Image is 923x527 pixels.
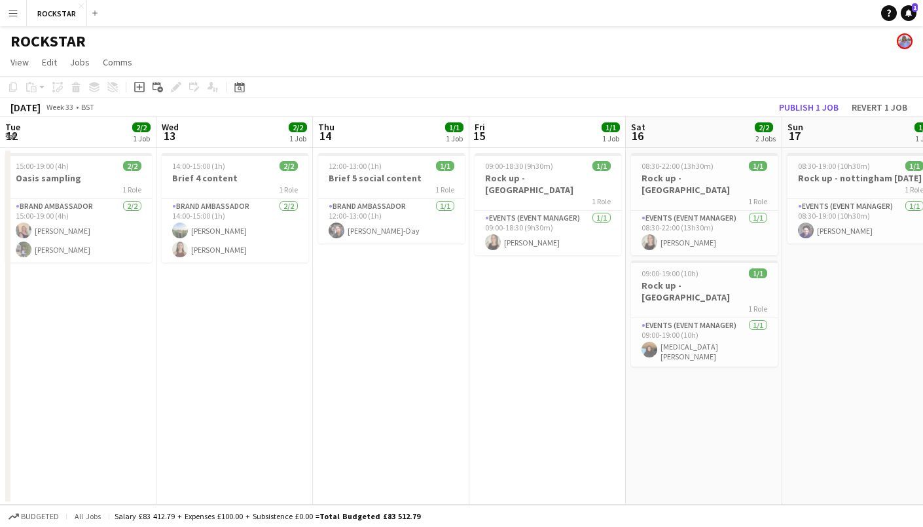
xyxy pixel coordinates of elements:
a: Jobs [65,54,95,71]
a: View [5,54,34,71]
span: 1/1 [749,268,767,278]
app-card-role: Events (Event Manager)1/108:30-22:00 (13h30m)[PERSON_NAME] [631,211,778,255]
div: 1 Job [446,134,463,143]
span: 08:30-19:00 (10h30m) [798,161,870,171]
span: Thu [318,121,335,133]
span: Sun [787,121,803,133]
span: 2/2 [755,122,773,132]
span: 1 Role [748,196,767,206]
span: 2/2 [280,161,298,171]
h3: Brief 4 content [162,172,308,184]
span: 17 [786,128,803,143]
span: 15:00-19:00 (4h) [16,161,69,171]
a: Edit [37,54,62,71]
app-card-role: Events (Event Manager)1/109:00-19:00 (10h)[MEDICAL_DATA][PERSON_NAME] [631,318,778,367]
div: 1 Job [602,134,619,143]
span: All jobs [72,511,103,521]
span: 1/1 [445,122,463,132]
span: 12 [3,128,20,143]
span: Wed [162,121,179,133]
button: ROCKSTAR [27,1,87,26]
span: 09:00-18:30 (9h30m) [485,161,553,171]
a: Comms [98,54,137,71]
h3: Oasis sampling [5,172,152,184]
span: Budgeted [21,512,59,521]
app-job-card: 09:00-18:30 (9h30m)1/1Rock up -[GEOGRAPHIC_DATA]1 RoleEvents (Event Manager)1/109:00-18:30 (9h30m... [475,153,621,255]
span: 14:00-15:00 (1h) [172,161,225,171]
span: 2/2 [289,122,307,132]
div: BST [81,102,94,112]
app-card-role: Brand Ambassador2/214:00-15:00 (1h)[PERSON_NAME][PERSON_NAME] [162,199,308,263]
span: 09:00-19:00 (10h) [642,268,698,278]
span: 16 [629,128,645,143]
span: 1/1 [749,161,767,171]
span: 1/1 [602,122,620,132]
div: 1 Job [133,134,150,143]
h1: ROCKSTAR [10,31,86,51]
span: 14 [316,128,335,143]
app-job-card: 14:00-15:00 (1h)2/2Brief 4 content1 RoleBrand Ambassador2/214:00-15:00 (1h)[PERSON_NAME][PERSON_N... [162,153,308,263]
span: Total Budgeted £83 512.79 [319,511,420,521]
app-job-card: 09:00-19:00 (10h)1/1Rock up - [GEOGRAPHIC_DATA]1 RoleEvents (Event Manager)1/109:00-19:00 (10h)[M... [631,261,778,367]
span: View [10,56,29,68]
span: 12:00-13:00 (1h) [329,161,382,171]
span: 1 Role [279,185,298,194]
a: 1 [901,5,916,21]
app-user-avatar: Lucy Hillier [897,33,913,49]
span: Edit [42,56,57,68]
div: [DATE] [10,101,41,114]
span: 1 Role [748,304,767,314]
span: 13 [160,128,179,143]
span: Jobs [70,56,90,68]
span: 1/1 [592,161,611,171]
span: Sat [631,121,645,133]
span: Week 33 [43,102,76,112]
span: 1 Role [435,185,454,194]
span: 1/1 [436,161,454,171]
span: Tue [5,121,20,133]
span: 2/2 [132,122,151,132]
span: 15 [473,128,485,143]
button: Budgeted [7,509,61,524]
h3: Rock up - [GEOGRAPHIC_DATA] [631,280,778,303]
h3: Brief 5 social content [318,172,465,184]
div: 2 Jobs [755,134,776,143]
span: 1 Role [592,196,611,206]
app-job-card: 12:00-13:00 (1h)1/1Brief 5 social content1 RoleBrand Ambassador1/112:00-13:00 (1h)[PERSON_NAME]-Day [318,153,465,244]
span: Fri [475,121,485,133]
span: 1 Role [122,185,141,194]
h3: Rock up -[GEOGRAPHIC_DATA] [631,172,778,196]
span: Comms [103,56,132,68]
div: Salary £83 412.79 + Expenses £100.00 + Subsistence £0.00 = [115,511,420,521]
button: Publish 1 job [774,99,844,116]
span: 2/2 [123,161,141,171]
app-card-role: Events (Event Manager)1/109:00-18:30 (9h30m)[PERSON_NAME] [475,211,621,255]
div: 1 Job [289,134,306,143]
app-job-card: 08:30-22:00 (13h30m)1/1Rock up -[GEOGRAPHIC_DATA]1 RoleEvents (Event Manager)1/108:30-22:00 (13h3... [631,153,778,255]
app-card-role: Brand Ambassador2/215:00-19:00 (4h)[PERSON_NAME][PERSON_NAME] [5,199,152,263]
app-card-role: Brand Ambassador1/112:00-13:00 (1h)[PERSON_NAME]-Day [318,199,465,244]
span: 1 [912,3,918,12]
span: 08:30-22:00 (13h30m) [642,161,714,171]
button: Revert 1 job [846,99,913,116]
app-job-card: 15:00-19:00 (4h)2/2Oasis sampling1 RoleBrand Ambassador2/215:00-19:00 (4h)[PERSON_NAME][PERSON_NAME] [5,153,152,263]
h3: Rock up -[GEOGRAPHIC_DATA] [475,172,621,196]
